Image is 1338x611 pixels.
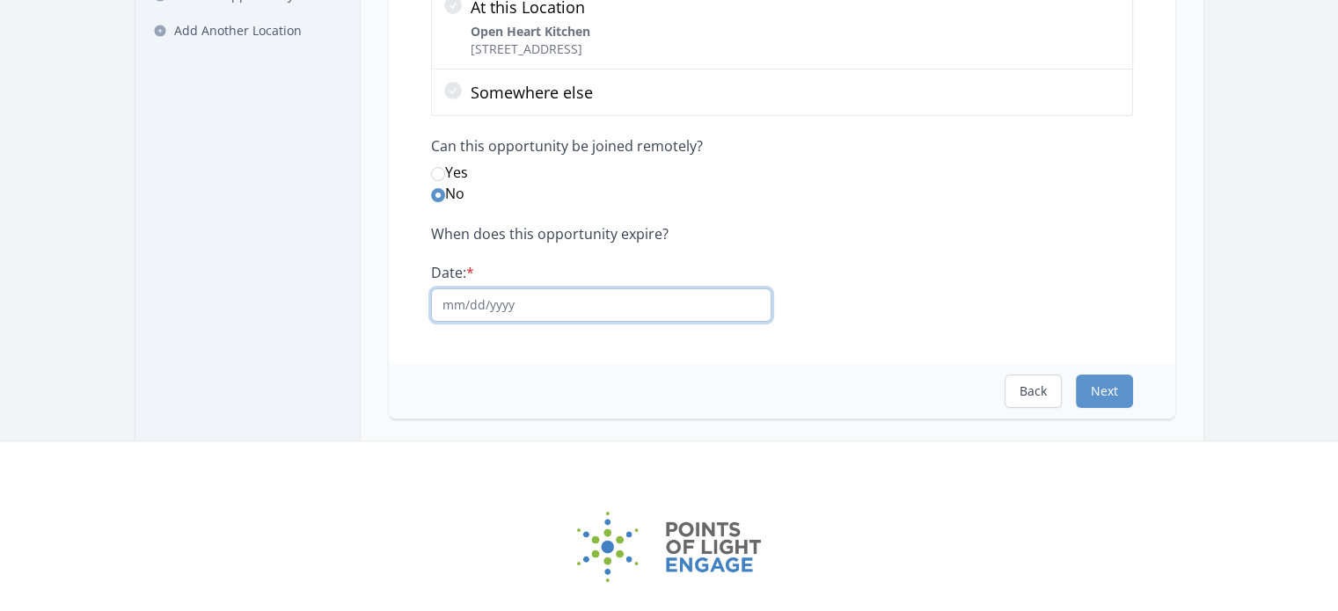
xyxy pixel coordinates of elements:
[431,137,1133,155] label: Can this opportunity be joined remotely?
[431,183,1133,204] label: No
[431,167,445,181] input: Yes
[431,188,445,202] input: No
[431,162,1133,183] label: Yes
[174,22,302,40] span: Add Another Location
[1005,375,1062,408] button: Back
[431,264,771,281] label: Date:
[431,288,771,322] input: mm/dd/yyyy
[431,225,1133,243] p: When does this opportunity expire?
[471,23,590,40] strong: Open Heart Kitchen
[577,512,762,582] img: Points of Light Engage
[1076,375,1133,408] button: Next
[471,23,590,58] p: [STREET_ADDRESS]
[471,80,1122,105] p: Somewhere else
[143,15,353,47] a: Add Another Location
